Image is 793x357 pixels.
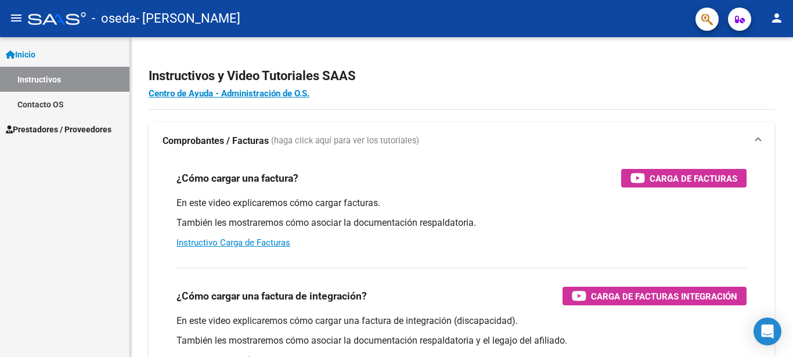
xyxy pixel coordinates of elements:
span: Carga de Facturas Integración [591,289,737,304]
mat-expansion-panel-header: Comprobantes / Facturas (haga click aquí para ver los tutoriales) [149,122,774,160]
a: Instructivo Carga de Facturas [176,237,290,248]
p: En este video explicaremos cómo cargar una factura de integración (discapacidad). [176,315,747,327]
div: Open Intercom Messenger [754,318,781,345]
span: - [PERSON_NAME] [136,6,240,31]
h3: ¿Cómo cargar una factura de integración? [176,288,367,304]
span: Prestadores / Proveedores [6,123,111,136]
span: (haga click aquí para ver los tutoriales) [271,135,419,147]
a: Centro de Ayuda - Administración de O.S. [149,88,309,99]
h2: Instructivos y Video Tutoriales SAAS [149,65,774,87]
p: En este video explicaremos cómo cargar facturas. [176,197,747,210]
p: También les mostraremos cómo asociar la documentación respaldatoria y el legajo del afiliado. [176,334,747,347]
span: Inicio [6,48,35,61]
button: Carga de Facturas [621,169,747,187]
p: También les mostraremos cómo asociar la documentación respaldatoria. [176,217,747,229]
span: - oseda [92,6,136,31]
button: Carga de Facturas Integración [563,287,747,305]
span: Carga de Facturas [650,171,737,186]
mat-icon: menu [9,11,23,25]
mat-icon: person [770,11,784,25]
h3: ¿Cómo cargar una factura? [176,170,298,186]
strong: Comprobantes / Facturas [163,135,269,147]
